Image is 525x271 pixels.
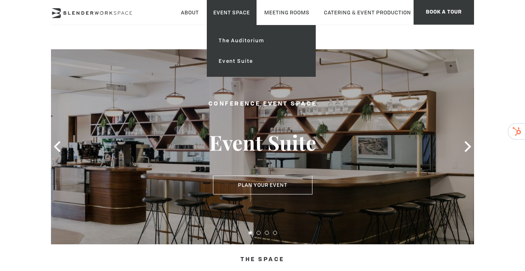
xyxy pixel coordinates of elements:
a: Event Suite [212,51,310,71]
h4: The Space [51,252,474,267]
h2: Conference Event Space [168,99,357,109]
h3: Event Suite [168,130,357,155]
button: Plan Your Event [213,176,312,195]
a: The Auditorium [212,30,310,51]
